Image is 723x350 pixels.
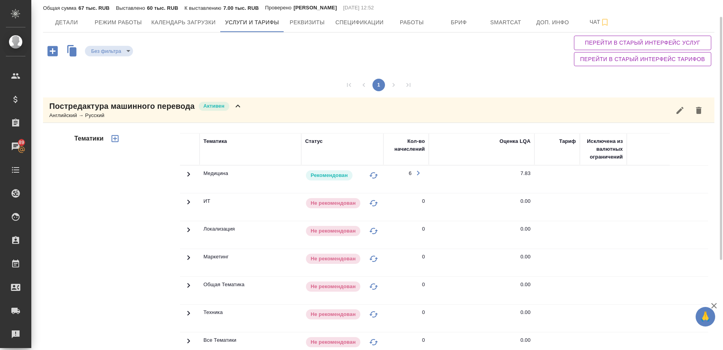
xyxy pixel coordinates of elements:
span: Режим работы [95,18,142,27]
button: Изменить статус на "В черном списке" [368,170,379,181]
p: Общая сумма [43,5,78,11]
span: Toggle Row Expanded [184,285,193,291]
button: Изменить статус на "В черном списке" [368,336,379,348]
p: 60 тыс. RUB [147,5,178,11]
div: Тариф [559,137,576,145]
td: 0.00 [429,277,534,304]
button: Изменить статус на "В черном списке" [368,253,379,265]
td: 7.83 [429,166,534,193]
span: Спецификации [335,18,383,27]
p: Не рекомендован [311,338,356,346]
svg: Подписаться [600,18,610,27]
div: Без фильтра [85,46,133,56]
span: Toggle Row Expanded [184,341,193,347]
p: Не рекомендован [311,255,356,263]
p: Не рекомендован [311,199,356,207]
div: 0 [422,225,425,233]
p: Выставлено [116,5,147,11]
button: Удалить услугу [689,101,708,120]
td: ИТ [200,193,301,221]
button: Редактировать услугу [671,101,689,120]
button: Открыть работы [412,166,425,180]
span: Работы [393,18,431,27]
span: Реквизиты [288,18,326,27]
button: Изменить статус на "В черном списке" [368,197,379,209]
button: Перейти в старый интерфейс услуг [574,36,711,50]
p: 7.00 тыс. RUB [223,5,259,11]
button: Скопировать услуги другого исполнителя [63,43,85,61]
p: Рекомендован [311,171,348,179]
td: 0.00 [429,305,534,332]
button: Изменить статус на "В черном списке" [368,225,379,237]
span: Календарь загрузки [151,18,216,27]
span: Бриф [440,18,478,27]
p: К выставлению [184,5,223,11]
p: Не рекомендован [311,227,356,235]
p: [PERSON_NAME] [293,4,337,12]
button: Изменить статус на "В черном списке" [368,309,379,320]
div: Статус [305,137,323,145]
p: 67 тыс. RUB [78,5,110,11]
div: 0 [422,281,425,289]
h4: Тематики [74,134,104,143]
td: Локализация [200,221,301,249]
button: Без фильтра [89,48,124,54]
div: Постредактура машинного переводаАктивенАнглийский → Русский [43,97,714,123]
td: 0.00 [429,193,534,221]
span: Детали [48,18,85,27]
div: Английский → Русский [49,112,243,119]
div: Тематика [203,137,227,145]
button: Добавить тематику [106,129,124,148]
span: Toggle Row Expanded [184,202,193,208]
div: Исключена из валютных ограничений [584,137,623,161]
button: 🙏 [696,307,715,327]
span: Услуги и тарифы [225,18,279,27]
td: Медицина [200,166,301,193]
button: Перейти в старый интерфейс тарифов [574,52,711,67]
p: Проверено [265,4,293,12]
nav: pagination navigation [342,79,416,91]
p: [DATE] 12:52 [343,4,374,12]
span: Чат [581,17,619,27]
div: Кол-во начислений [387,137,425,153]
span: 🙏 [699,309,712,325]
span: Smartcat [487,18,525,27]
span: Доп. инфо [534,18,572,27]
div: 0 [422,253,425,261]
td: 0.00 [429,221,534,249]
div: 6 [409,170,412,177]
span: Перейти в старый интерфейс тарифов [580,54,705,64]
p: Активен [203,102,225,110]
span: Toggle Row Expanded [184,230,193,236]
div: Оценка LQA [500,137,531,145]
td: 0.00 [429,249,534,276]
td: Техника [200,305,301,332]
span: Toggle Row Expanded [184,313,193,319]
p: Постредактура машинного перевода [49,101,195,112]
button: Изменить статус на "В черном списке" [368,281,379,292]
div: 0 [422,197,425,205]
a: 89 [2,137,29,156]
div: 0 [422,336,425,344]
p: Не рекомендован [311,310,356,318]
span: Toggle Row Expanded [184,258,193,263]
p: Не рекомендован [311,283,356,290]
span: Перейти в старый интерфейс услуг [580,38,705,48]
td: Общая Тематика [200,277,301,304]
span: 89 [14,139,29,146]
span: Toggle Row Expanded [184,174,193,180]
td: Маркетинг [200,249,301,276]
div: 0 [422,309,425,316]
button: Добавить услугу [42,43,63,59]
